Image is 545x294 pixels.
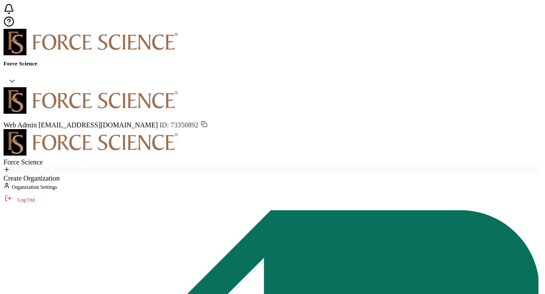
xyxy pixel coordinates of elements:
a: Organization Settings [12,184,57,190]
img: d96c2383-09d7-413e-afb5-8f6c84c8c5d6.png [3,87,178,115]
iframe: Chat Widget [501,252,545,294]
span: [EMAIL_ADDRESS][DOMAIN_NAME] [38,121,158,129]
img: d96c2383-09d7-413e-afb5-8f6c84c8c5d6.png [3,129,178,157]
span: Force Science [3,158,43,166]
img: d96c2383-09d7-413e-afb5-8f6c84c8c5d6.png [3,29,178,56]
a: Log Out [17,197,35,203]
span: Web Admin [3,121,37,129]
h5: Force Science [3,60,538,67]
span: Create Organization [3,174,60,182]
span: ID: 73350892 [159,121,207,129]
